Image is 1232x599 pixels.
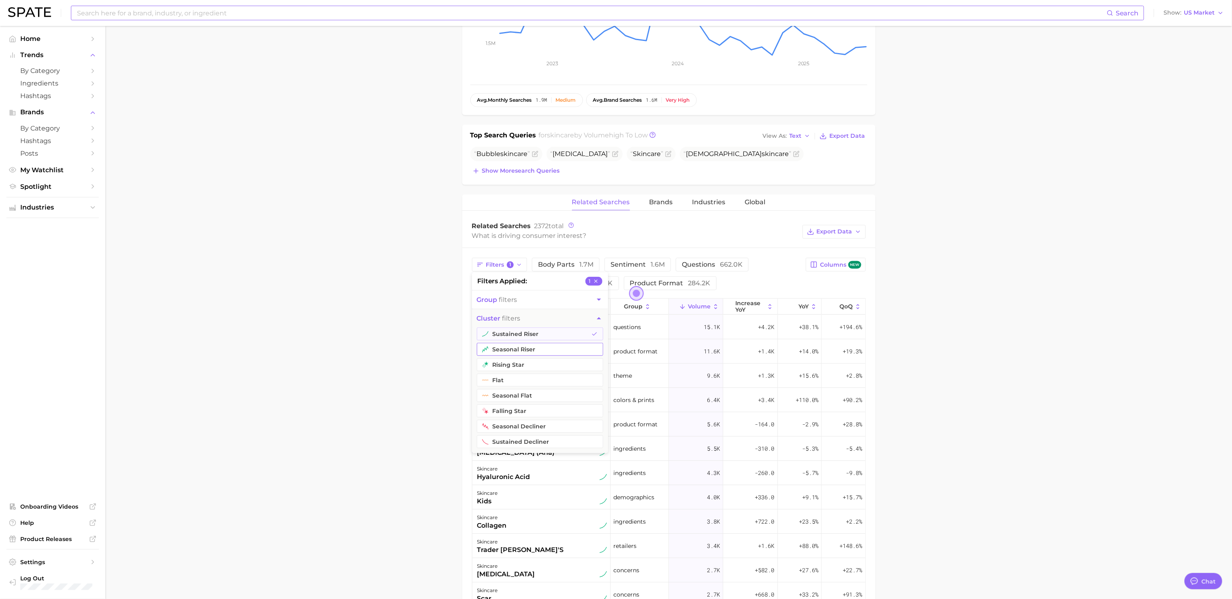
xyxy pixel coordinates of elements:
div: skincare [477,488,498,498]
button: avg.brand searches1.6mVery high [586,93,697,107]
button: falling star [477,404,603,417]
span: filters [477,314,521,322]
span: -260.0 [755,468,775,478]
span: +9.1% [802,492,818,502]
span: Industries [692,199,726,206]
button: avg.monthly searches1.9mMedium [470,93,583,107]
span: new [848,261,861,269]
span: 3.8k [707,517,720,526]
span: 11.6k [704,347,720,356]
a: by Category [6,64,99,77]
span: 2372 [534,222,549,230]
span: 3.4k [707,541,720,551]
span: Home [20,35,85,43]
span: Brands [649,199,673,206]
button: Brands [6,106,99,118]
div: Medium [556,97,576,103]
span: theme [613,371,632,381]
button: seasonal riser [477,343,603,356]
span: by Category [20,67,85,75]
span: Export Data [830,133,865,139]
span: questions [613,322,641,332]
button: rising star [477,358,603,371]
img: seasonal decliner [482,423,489,430]
img: flat [482,377,489,383]
span: 1.6m [646,97,658,103]
span: +38.1% [799,322,818,332]
button: skincaretopsustained riserquestions15.1k+4.2k+38.1%+194.6% [472,315,865,339]
button: skincare[MEDICAL_DATA]sustained riserconcerns2.7k+582.0+27.6%+22.7% [472,558,865,582]
div: trader [PERSON_NAME]'s [477,545,564,555]
span: 1.7m [579,261,594,268]
span: +23.5% [799,517,818,526]
button: skincareplatinum colorsustained risercolors & prints6.4k+3.4k+110.0%+90.2% [472,388,865,412]
div: [MEDICAL_DATA] [477,569,535,579]
span: +336.0 [755,492,775,502]
button: skincareface masksustained riserproduct format11.6k+1.4k+14.0%+19.3% [472,339,865,364]
span: Show more search queries [482,167,560,174]
div: collagen [477,521,507,531]
span: Text [790,134,802,138]
span: body parts [538,261,594,268]
tspan: 2024 [672,60,684,66]
span: Volume [688,303,711,310]
span: 2.7k [707,565,720,575]
button: Flag as miscategorized or irrelevant [665,151,672,157]
button: Export Data [818,130,867,142]
span: retailers [613,541,636,551]
div: skincare [477,586,498,595]
button: group filters [472,291,608,309]
a: Product Releases [6,533,99,545]
span: product format [613,347,658,356]
button: Open the dialog [629,286,644,301]
span: 9.6k [707,371,720,381]
button: seasonal flat [477,389,603,402]
span: 1 [507,261,514,269]
span: Onboarding Videos [20,503,85,510]
button: skincareingredient checkersustained risertheme9.6k+1.3k+15.6%+2.8% [472,364,865,388]
span: filters applied [478,276,527,286]
span: 4.3k [707,468,720,478]
img: sustained decliner [482,439,489,445]
img: SPATE [8,7,51,17]
span: ingredients [613,444,646,454]
span: sentiment [611,261,665,268]
button: skincarecollagensustained riseringredients3.8k+722.0+23.5%+2.2% [472,509,865,534]
img: seasonal riser [482,346,489,353]
img: sustained riser [600,522,607,529]
div: What is driving consumer interest? [472,230,799,241]
button: Flag as miscategorized or irrelevant [532,151,538,157]
button: View AsText [761,131,813,141]
img: sustained riser [600,498,607,505]
span: +148.6% [840,541,863,551]
a: Settings [6,556,99,568]
span: 5.5k [707,444,720,454]
button: Flag as miscategorized or irrelevant [793,151,800,157]
span: +28.8% [843,419,863,429]
div: skincare [477,561,535,571]
button: sustained riser [477,327,603,340]
span: Search [1116,9,1139,17]
span: questions [682,261,743,268]
span: 15.1k [704,322,720,332]
span: +15.7% [843,492,863,502]
button: skincarekidssustained riserdemographics4.0k+336.0+9.1%+15.7% [472,485,865,509]
span: 6.4k [707,395,720,405]
button: Filters1 [472,258,527,272]
span: Related Searches [572,199,630,206]
span: Posts [20,150,85,157]
button: Export Data [803,225,866,239]
abbr: average [477,97,488,103]
span: Skincare [633,150,661,158]
span: [MEDICAL_DATA] [551,150,611,158]
span: Show [1164,11,1182,15]
span: Global [745,199,766,206]
button: QoQ [822,299,865,314]
button: sustained decliner [477,435,603,448]
span: group [624,303,643,310]
span: Trends [20,51,85,59]
span: product format [613,419,658,429]
span: Export Data [817,228,852,235]
img: sustained riser [600,571,607,578]
span: 662.0k [720,261,743,268]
